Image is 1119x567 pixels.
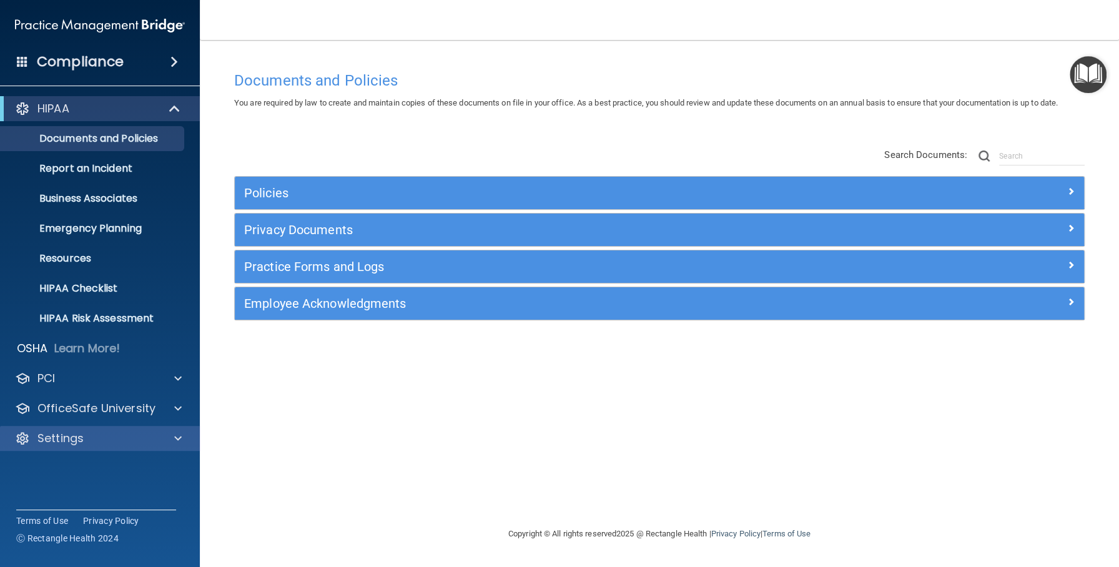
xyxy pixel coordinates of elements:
[711,529,760,538] a: Privacy Policy
[37,101,69,116] p: HIPAA
[244,297,862,310] h5: Employee Acknowledgments
[244,220,1075,240] a: Privacy Documents
[15,431,182,446] a: Settings
[999,147,1085,165] input: Search
[244,293,1075,313] a: Employee Acknowledgments
[15,371,182,386] a: PCI
[762,529,811,538] a: Terms of Use
[903,478,1104,528] iframe: Drift Widget Chat Controller
[8,162,179,175] p: Report an Incident
[8,192,179,205] p: Business Associates
[431,514,887,554] div: Copyright © All rights reserved 2025 @ Rectangle Health | |
[1070,56,1107,93] button: Open Resource Center
[244,223,862,237] h5: Privacy Documents
[37,53,124,71] h4: Compliance
[244,183,1075,203] a: Policies
[244,260,862,274] h5: Practice Forms and Logs
[37,401,155,416] p: OfficeSafe University
[16,515,68,527] a: Terms of Use
[17,341,48,356] p: OSHA
[15,401,182,416] a: OfficeSafe University
[234,72,1085,89] h4: Documents and Policies
[15,13,185,38] img: PMB logo
[83,515,139,527] a: Privacy Policy
[8,222,179,235] p: Emergency Planning
[244,257,1075,277] a: Practice Forms and Logs
[234,98,1058,107] span: You are required by law to create and maintain copies of these documents on file in your office. ...
[8,132,179,145] p: Documents and Policies
[979,150,990,162] img: ic-search.3b580494.png
[54,341,121,356] p: Learn More!
[8,252,179,265] p: Resources
[8,282,179,295] p: HIPAA Checklist
[37,431,84,446] p: Settings
[16,532,119,545] span: Ⓒ Rectangle Health 2024
[244,186,862,200] h5: Policies
[37,371,55,386] p: PCI
[8,312,179,325] p: HIPAA Risk Assessment
[884,149,967,160] span: Search Documents:
[15,101,181,116] a: HIPAA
